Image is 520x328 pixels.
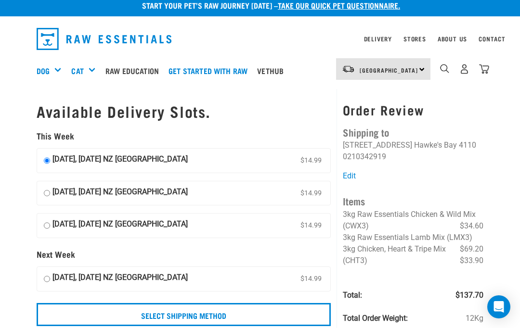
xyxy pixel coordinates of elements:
[343,171,356,180] a: Edit
[343,210,476,230] span: 3kg Raw Essentials Chicken & Wild Mix (CWX3)
[37,131,331,141] h5: This Week
[299,186,324,201] span: $14.99
[44,153,50,168] input: [DATE], [DATE] NZ [GEOGRAPHIC_DATA] $14.99
[166,51,255,90] a: Get started with Raw
[52,153,188,168] strong: [DATE], [DATE] NZ [GEOGRAPHIC_DATA]
[52,272,188,286] strong: [DATE], [DATE] NZ [GEOGRAPHIC_DATA]
[479,64,489,74] img: home-icon@2x.png
[460,255,483,266] span: $33.90
[37,28,171,50] img: Raw Essentials Logo
[343,290,362,300] strong: Total:
[44,186,50,201] input: [DATE], [DATE] NZ [GEOGRAPHIC_DATA] $14.99
[360,68,418,72] span: [GEOGRAPHIC_DATA]
[343,140,412,150] li: [STREET_ADDRESS]
[403,37,426,40] a: Stores
[438,37,467,40] a: About Us
[71,65,83,76] a: Cat
[459,64,469,74] img: user.png
[343,152,386,161] li: 0210342919
[455,290,483,301] span: $137.70
[364,37,392,40] a: Delivery
[460,243,483,255] span: $69.20
[466,313,483,324] span: 12Kg
[343,244,446,265] span: 3kg Chicken, Heart & Tripe Mix (CHT3)
[343,314,408,323] strong: Total Order Weight:
[37,303,331,326] input: Select Shipping Method
[52,186,188,201] strong: [DATE], [DATE] NZ [GEOGRAPHIC_DATA]
[44,272,50,286] input: [DATE], [DATE] NZ [GEOGRAPHIC_DATA] $14.99
[343,125,483,139] h4: Shipping to
[440,64,449,73] img: home-icon-1@2x.png
[52,218,188,233] strong: [DATE], [DATE] NZ [GEOGRAPHIC_DATA]
[299,218,324,233] span: $14.99
[37,250,331,259] h5: Next Week
[278,3,400,7] a: take our quick pet questionnaire.
[487,295,510,318] div: Open Intercom Messenger
[29,24,491,54] nav: dropdown navigation
[343,233,472,242] span: 3kg Raw Essentials Lamb Mix (LMX3)
[460,220,483,232] span: $34.60
[299,153,324,168] span: $14.99
[414,140,476,150] li: Hawke's Bay 4110
[37,65,50,76] a: Dog
[103,51,166,90] a: Raw Education
[44,218,50,233] input: [DATE], [DATE] NZ [GEOGRAPHIC_DATA] $14.99
[479,37,506,40] a: Contact
[255,51,291,90] a: Vethub
[37,102,331,120] h1: Available Delivery Slots.
[343,102,483,117] h3: Order Review
[343,193,483,208] h4: Items
[342,65,355,74] img: van-moving.png
[299,272,324,286] span: $14.99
